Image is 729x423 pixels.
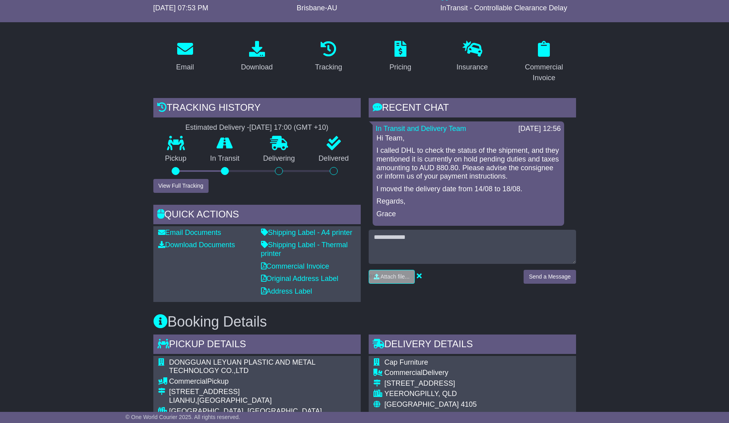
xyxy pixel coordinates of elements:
p: Delivering [251,154,307,163]
div: Estimated Delivery - [153,123,361,132]
div: Quick Actions [153,205,361,226]
span: Brisbane-AU [297,4,337,12]
a: Email Documents [158,229,221,236]
p: Regards, [377,197,560,206]
div: [STREET_ADDRESS] [169,388,356,396]
h3: Booking Details [153,314,576,330]
div: LIANHU,[GEOGRAPHIC_DATA] [169,396,356,405]
p: Pickup [153,154,199,163]
div: Email [176,62,194,73]
div: [STREET_ADDRESS] [385,379,506,388]
span: [DATE] 07:53 PM [153,4,209,12]
p: Grace [377,210,560,219]
a: Email [171,38,199,75]
div: Commercial Invoice [517,62,571,83]
div: [DATE] 12:56 [518,125,561,133]
div: RECENT CHAT [369,98,576,119]
p: In Transit [198,154,251,163]
div: YEERONGPILLY, QLD [385,390,506,398]
div: Pickup Details [153,335,361,356]
button: Send a Message [524,270,576,284]
div: Delivery [385,369,506,377]
a: Original Address Label [261,275,338,283]
div: Pricing [389,62,411,73]
span: Cap Furniture [385,358,428,366]
a: Download [236,38,278,75]
a: Shipping Label - A4 printer [261,229,352,236]
a: Address Label [261,287,312,295]
p: I moved the delivery date from 14/08 to 18/08. [377,185,560,194]
a: Commercial Invoice [261,262,329,270]
button: View Full Tracking [153,179,209,193]
div: Download [241,62,273,73]
span: Commercial [169,377,207,385]
p: Hi Team, [377,134,560,143]
p: Delivered [307,154,361,163]
p: I called DHL to check the status of the shipment, and they mentioned it is currently on hold pend... [377,146,560,181]
div: Insurance [456,62,488,73]
span: InTransit - Controllable Clearance Delay [440,4,567,12]
div: [DATE] 17:00 (GMT +10) [249,123,329,132]
span: DONGGUAN LEYUAN PLASTIC AND METAL TECHNOLOGY CO.,LTD [169,358,315,375]
a: Tracking [310,38,347,75]
a: Pricing [384,38,416,75]
div: [GEOGRAPHIC_DATA], [GEOGRAPHIC_DATA] [169,407,356,416]
a: Download Documents [158,241,235,249]
a: In Transit and Delivery Team [376,125,466,133]
div: Tracking [315,62,342,73]
a: Commercial Invoice [512,38,576,86]
div: Pickup [169,377,356,386]
span: Commercial [385,369,423,377]
a: Shipping Label - Thermal printer [261,241,348,258]
div: Tracking history [153,98,361,119]
span: [GEOGRAPHIC_DATA] [385,400,459,408]
a: Insurance [451,38,493,75]
div: Delivery Details [369,335,576,356]
span: 4105 [461,400,477,408]
span: © One World Courier 2025. All rights reserved. [126,414,240,420]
